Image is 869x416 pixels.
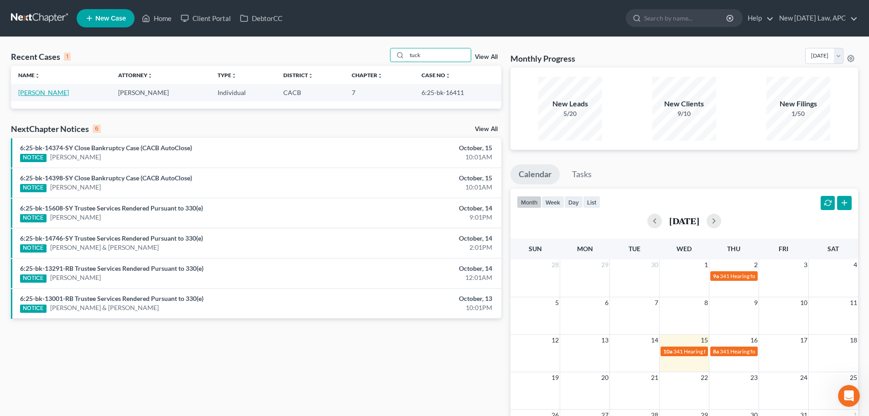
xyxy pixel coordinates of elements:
span: 12 [551,335,560,346]
div: October, 14 [341,234,492,243]
div: NextChapter Notices [11,123,101,134]
div: October, 15 [341,143,492,153]
div: Attorney's Disclosure of Compensation [13,190,169,206]
a: Calendar [510,164,560,184]
div: Send us a message [19,115,152,125]
a: Case Nounfold_more [421,72,451,79]
a: [PERSON_NAME] & [PERSON_NAME] [50,303,159,312]
span: Wed [676,245,692,253]
span: Sun [529,245,542,253]
div: Recent Cases [11,51,71,62]
span: 9 [753,297,759,308]
span: Home [20,308,41,314]
span: 15 [700,335,709,346]
span: 9a [713,273,719,279]
div: New Clients [652,99,716,109]
span: Thu [727,245,740,253]
span: 5 [554,297,560,308]
div: NOTICE [20,244,47,253]
img: Profile image for James [89,15,108,33]
input: Search by name... [407,48,471,62]
button: Help [122,285,182,321]
div: Close [157,15,173,31]
div: 10:01PM [341,303,492,312]
span: 8a [713,348,719,355]
div: 1 [64,53,71,61]
a: Tasks [564,164,600,184]
span: 24 [799,372,808,383]
a: View All [475,126,498,132]
button: list [583,196,600,208]
input: Search by name... [644,10,728,26]
button: day [564,196,583,208]
a: 6:25-bk-14746-SY Trustee Services Rendered Pursuant to 330(e) [20,234,203,242]
span: 30 [650,259,659,270]
a: Chapterunfold_more [352,72,383,79]
div: October, 14 [341,204,492,213]
div: 6 [93,125,101,133]
a: Typeunfold_more [218,72,237,79]
span: 341 Hearing for [PERSON_NAME] [720,273,801,279]
span: 10 [799,297,808,308]
a: [PERSON_NAME] [50,213,101,222]
a: 6:25-bk-13001-RB Trustee Services Rendered Pursuant to 330(e) [20,295,203,302]
img: logo [18,21,71,29]
span: 14 [650,335,659,346]
td: 7 [344,84,414,101]
span: 23 [749,372,759,383]
a: Districtunfold_more [283,72,313,79]
div: Send us a messageWe typically reply in a few hours [9,107,173,142]
div: NOTICE [20,184,47,192]
span: 13 [600,335,609,346]
div: Statement of Financial Affairs - Attorney or Credit Counseling Fees [19,237,153,256]
a: [PERSON_NAME] [50,153,101,162]
a: [PERSON_NAME] & [PERSON_NAME] [50,243,159,252]
a: Attorneyunfold_more [118,72,153,79]
a: [PERSON_NAME] [18,89,69,96]
div: Statement of Financial Affairs - Gross Yearly Income (Other) [13,206,169,233]
a: [PERSON_NAME] [50,273,101,282]
td: [PERSON_NAME] [111,84,211,101]
span: Messages [76,308,107,314]
span: 18 [849,335,858,346]
span: 2 [753,259,759,270]
div: 10:01AM [341,183,492,192]
div: 1/50 [766,109,830,118]
div: Form Preview Helper [13,173,169,190]
i: unfold_more [35,73,40,79]
button: Messages [61,285,121,321]
i: unfold_more [445,73,451,79]
i: unfold_more [308,73,313,79]
div: Statement of Financial Affairs - Attorney or Credit Counseling Fees [13,233,169,259]
i: unfold_more [147,73,153,79]
a: New [DATE] Law, APC [775,10,858,26]
span: 341 Hearing for [PERSON_NAME] [673,348,755,355]
div: Form Preview Helper [19,176,153,186]
button: Search for help [13,151,169,169]
div: October, 13 [341,294,492,303]
span: Fri [779,245,788,253]
span: 8 [703,297,709,308]
a: Client Portal [176,10,235,26]
h3: Monthly Progress [510,53,575,64]
div: 12:01AM [341,273,492,282]
div: New Filings [766,99,830,109]
a: [PERSON_NAME] [50,183,101,192]
a: 6:25-bk-14374-SY Close Bankruptcy Case (CACB AutoClose) [20,144,192,152]
div: NOTICE [20,154,47,162]
span: 19 [551,372,560,383]
a: 6:25-bk-13291-RB Trustee Services Rendered Pursuant to 330(e) [20,264,203,272]
td: CACB [276,84,344,101]
span: 11 [849,297,858,308]
div: October, 15 [341,174,492,183]
div: 9/10 [652,109,716,118]
span: 25 [849,372,858,383]
i: unfold_more [231,73,237,79]
a: 6:25-bk-14398-SY Close Bankruptcy Case (CACB AutoClose) [20,174,192,182]
span: Tue [629,245,640,253]
i: unfold_more [377,73,383,79]
span: 4 [853,259,858,270]
div: 9:01PM [341,213,492,222]
div: 2:01PM [341,243,492,252]
img: Profile image for Lindsey [107,15,125,33]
